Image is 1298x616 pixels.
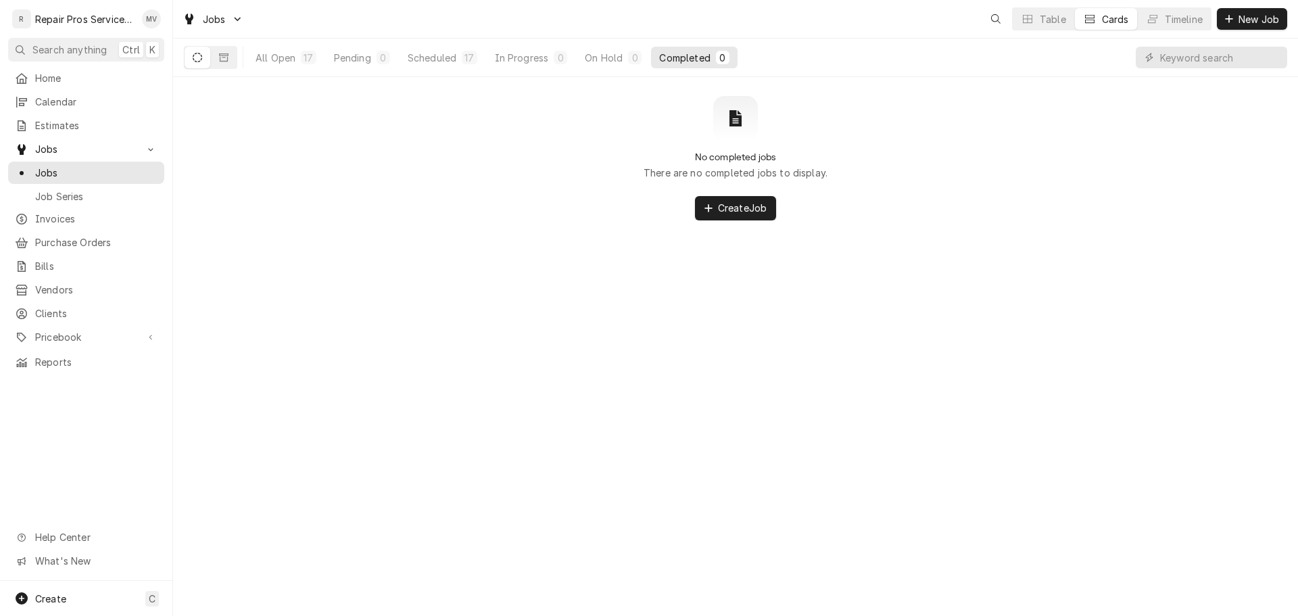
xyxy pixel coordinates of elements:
a: Go to Help Center [8,526,164,548]
span: K [149,43,155,57]
span: Jobs [35,142,137,156]
a: Estimates [8,114,164,137]
button: New Job [1217,8,1287,30]
span: Job Series [35,189,158,204]
div: MV [142,9,161,28]
span: Purchase Orders [35,235,158,250]
span: Create Job [715,201,769,215]
a: Reports [8,351,164,373]
input: Keyword search [1160,47,1280,68]
a: Go to Jobs [8,138,164,160]
span: Clients [35,306,158,321]
div: 0 [719,51,727,65]
p: There are no completed jobs to display. [644,166,827,180]
div: Timeline [1165,12,1203,26]
div: 0 [631,51,639,65]
div: Table [1040,12,1066,26]
div: 17 [464,51,474,65]
a: Go to What's New [8,550,164,572]
div: Completed [659,51,710,65]
h2: No completed jobs [695,151,777,163]
span: Reports [35,355,158,369]
a: Home [8,67,164,89]
div: Scheduled [408,51,456,65]
a: Clients [8,302,164,325]
div: On Hold [585,51,623,65]
a: Calendar [8,91,164,113]
span: Estimates [35,118,158,133]
span: New Job [1236,12,1282,26]
div: 0 [379,51,387,65]
div: Pending [334,51,371,65]
a: Invoices [8,208,164,230]
div: R [12,9,31,28]
button: Search anythingCtrlK [8,38,164,62]
span: Calendar [35,95,158,109]
span: Search anything [32,43,107,57]
span: Bills [35,259,158,273]
a: Jobs [8,162,164,184]
a: Bills [8,255,164,277]
div: Repair Pros Services Inc's Avatar [12,9,31,28]
div: 17 [304,51,313,65]
a: Vendors [8,279,164,301]
div: Repair Pros Services Inc [35,12,135,26]
div: Mindy Volker's Avatar [142,9,161,28]
button: CreateJob [695,196,776,220]
span: C [149,592,155,606]
span: What's New [35,554,156,568]
span: Home [35,71,158,85]
div: Cards [1102,12,1129,26]
a: Go to Jobs [177,8,249,30]
a: Go to Pricebook [8,326,164,348]
span: Jobs [35,166,158,180]
span: Vendors [35,283,158,297]
span: Create [35,593,66,605]
div: 0 [556,51,564,65]
span: Pricebook [35,330,137,344]
a: Purchase Orders [8,231,164,254]
a: Job Series [8,185,164,208]
div: In Progress [495,51,549,65]
span: Invoices [35,212,158,226]
div: All Open [256,51,295,65]
span: Ctrl [122,43,140,57]
button: Open search [985,8,1007,30]
span: Jobs [203,12,226,26]
span: Help Center [35,530,156,544]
